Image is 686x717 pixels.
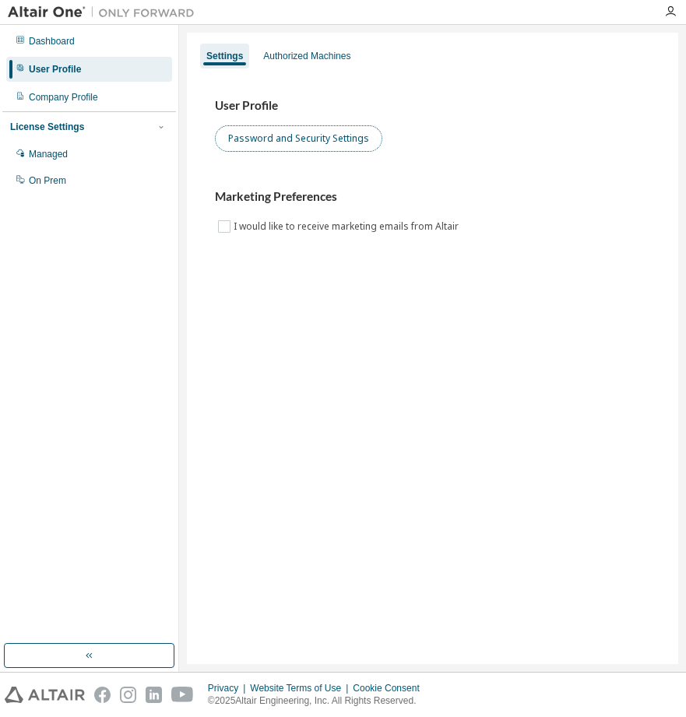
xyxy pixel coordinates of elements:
div: Managed [29,148,68,160]
div: On Prem [29,174,66,187]
div: Company Profile [29,91,98,104]
img: Altair One [8,5,202,20]
img: linkedin.svg [146,687,162,703]
img: facebook.svg [94,687,111,703]
div: Settings [206,50,243,62]
button: Password and Security Settings [215,125,382,152]
label: I would like to receive marketing emails from Altair [234,217,462,236]
div: Cookie Consent [353,682,428,694]
p: © 2025 Altair Engineering, Inc. All Rights Reserved. [208,694,429,708]
div: Dashboard [29,35,75,47]
img: altair_logo.svg [5,687,85,703]
div: License Settings [10,121,84,133]
div: Website Terms of Use [250,682,353,694]
div: User Profile [29,63,81,76]
h3: User Profile [215,98,650,114]
h3: Marketing Preferences [215,189,650,205]
div: Authorized Machines [263,50,350,62]
img: instagram.svg [120,687,136,703]
img: youtube.svg [171,687,194,703]
div: Privacy [208,682,250,694]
